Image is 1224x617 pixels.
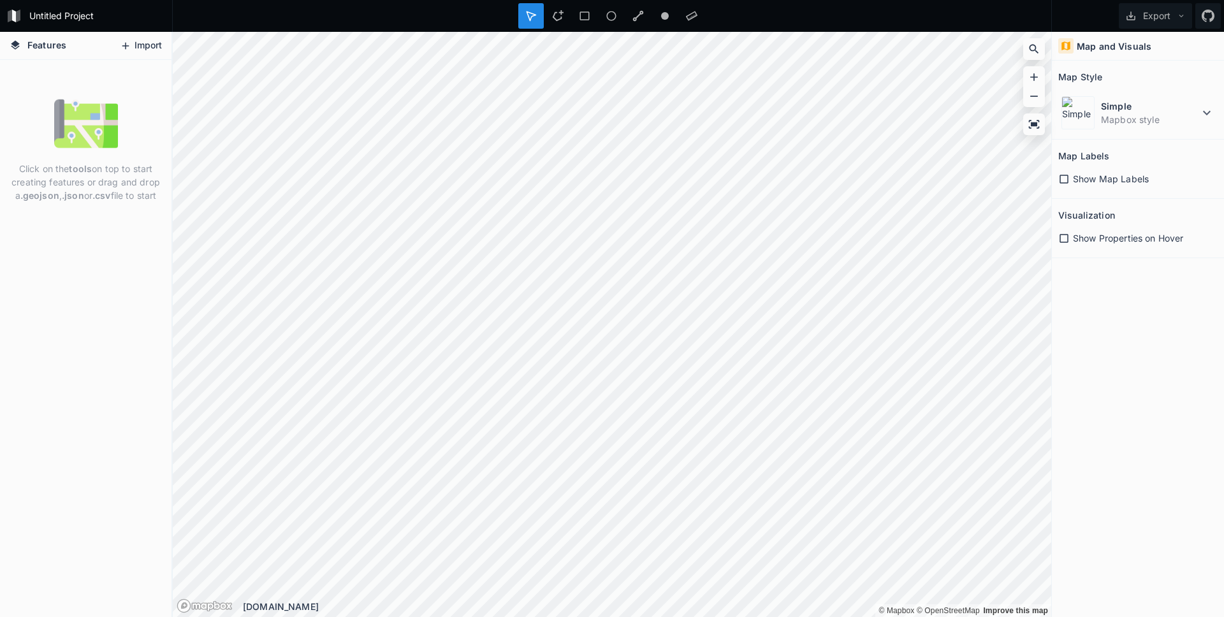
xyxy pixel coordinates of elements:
a: Map feedback [983,606,1048,615]
a: Mapbox logo [177,599,233,613]
dd: Mapbox style [1101,113,1199,126]
button: Import [113,36,168,56]
p: Click on the on top to start creating features or drag and drop a , or file to start [10,162,162,202]
div: [DOMAIN_NAME] [243,600,1051,613]
strong: .csv [92,190,111,201]
strong: tools [69,163,92,174]
strong: .json [62,190,84,201]
span: Show Properties on Hover [1073,231,1183,245]
h2: Visualization [1058,205,1115,225]
a: OpenStreetMap [917,606,980,615]
button: Export [1119,3,1192,29]
img: Simple [1061,96,1095,129]
h4: Map and Visuals [1077,40,1151,53]
img: empty [54,92,118,156]
strong: .geojson [20,190,59,201]
dt: Simple [1101,99,1199,113]
span: Show Map Labels [1073,172,1149,185]
span: Features [27,38,66,52]
a: Mapbox [878,606,914,615]
h2: Map Labels [1058,146,1109,166]
h2: Map Style [1058,67,1102,87]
